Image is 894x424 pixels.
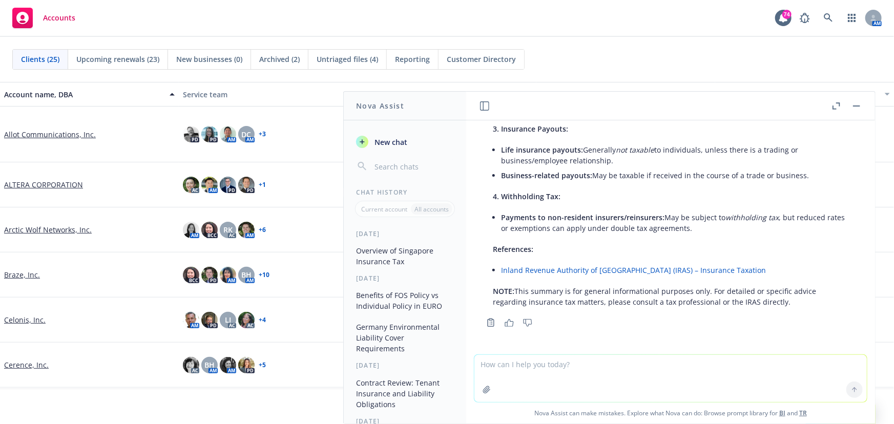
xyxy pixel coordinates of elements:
a: + 5 [259,362,266,368]
input: Search chats [372,159,454,174]
button: Total premiums [536,82,715,107]
button: Germany Environmental Liability Cover Requirements [352,319,458,357]
img: photo [183,177,199,193]
span: Customer Directory [447,54,516,65]
span: Business-related payouts: [501,171,592,180]
em: withholding tax [725,213,779,222]
span: LI [225,314,231,325]
span: Nova Assist can make mistakes. Explore what Nova can do: Browse prompt library for and [470,402,871,423]
button: Thumbs down [519,315,536,330]
img: photo [220,177,236,193]
a: Arctic Wolf Networks, Inc. [4,224,92,235]
em: not taxable [616,145,654,155]
span: BH [204,359,215,370]
svg: Copy to clipboard [486,318,495,327]
img: photo [238,357,255,373]
span: Upcoming renewals (23) [76,54,159,65]
span: Untriaged files (4) [317,54,378,65]
p: All accounts [414,205,449,214]
span: Payments to non-resident insurers/reinsurers: [501,213,664,222]
img: photo [183,357,199,373]
img: photo [183,126,199,142]
span: 3. Insurance Payouts: [493,124,568,134]
span: New chat [372,137,407,147]
p: Current account [361,205,407,214]
a: Celonis, Inc. [4,314,46,325]
div: Closest renewal date [719,89,879,100]
span: RK [223,224,233,235]
div: Active policies [362,89,532,100]
a: BI [779,409,785,417]
a: + 6 [259,227,266,233]
img: photo [220,126,236,142]
span: Accounts [43,14,75,22]
li: Generally to individuals, unless there is a trading or business/employee relationship. [501,142,848,168]
img: photo [183,312,199,328]
img: photo [201,312,218,328]
button: Contract Review: Tenant Insurance and Liability Obligations [352,374,458,413]
a: + 10 [259,272,269,278]
img: photo [201,126,218,142]
a: Inland Revenue Authority of [GEOGRAPHIC_DATA] (IRAS) – Insurance Taxation [501,265,766,275]
img: photo [220,267,236,283]
span: DC [242,129,252,140]
a: + 1 [259,182,266,188]
img: photo [183,222,199,238]
li: May be subject to , but reduced rates or exemptions can apply under double tax agreements. [501,210,848,236]
img: photo [201,177,218,193]
img: photo [201,267,218,283]
div: Service team [183,89,354,100]
span: Archived (2) [259,54,300,65]
a: + 4 [259,317,266,323]
span: References: [493,244,533,254]
span: NOTE: [493,286,514,296]
a: Report a Bug [795,8,815,28]
img: photo [238,222,255,238]
button: Active policies [358,82,536,107]
div: 74 [782,10,792,19]
button: Benefits of FOS Policy vs Individual Policy in EURO [352,287,458,314]
button: Service team [179,82,358,107]
span: Clients (25) [21,54,59,65]
p: This summary is for general informational purposes only. For detailed or specific advice regardin... [493,286,848,307]
a: TR [799,409,807,417]
a: + 3 [259,131,266,137]
div: Total premiums [540,89,700,100]
h1: Nova Assist [356,100,404,111]
span: Reporting [395,54,430,65]
span: Life insurance payouts: [501,145,583,155]
a: Cerence, Inc. [4,359,49,370]
a: Allot Communications, Inc. [4,129,96,140]
div: Chat History [344,188,466,197]
img: photo [183,267,199,283]
div: [DATE] [344,361,466,370]
a: Braze, Inc. [4,269,40,280]
img: photo [220,357,236,373]
a: Accounts [8,4,79,32]
div: [DATE] [344,274,466,283]
img: photo [201,222,218,238]
li: May be taxable if received in the course of a trade or business. [501,168,848,183]
button: Closest renewal date [715,82,894,107]
span: 4. Withholding Tax: [493,192,560,201]
a: Search [818,8,839,28]
button: Overview of Singapore Insurance Tax [352,242,458,270]
div: [DATE] [344,229,466,238]
img: photo [238,312,255,328]
span: New businesses (0) [176,54,242,65]
a: ALTERA CORPORATION [4,179,83,190]
button: New chat [352,133,458,151]
span: BH [241,269,252,280]
div: Account name, DBA [4,89,163,100]
a: Switch app [842,8,862,28]
img: photo [238,177,255,193]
